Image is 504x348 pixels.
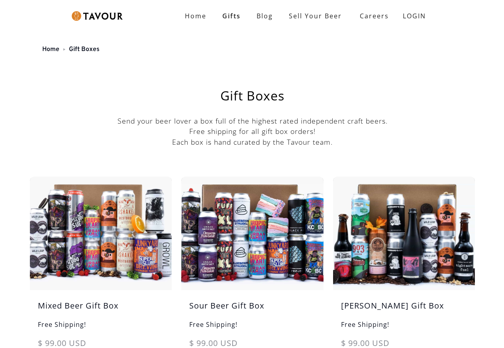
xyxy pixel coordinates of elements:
[333,320,475,337] h6: Free Shipping!
[30,300,172,320] h5: Mixed Beer Gift Box
[360,8,389,24] strong: Careers
[42,45,59,53] a: Home
[69,45,100,53] a: Gift Boxes
[281,8,350,24] a: Sell Your Beer
[30,116,475,147] p: Send your beer lover a box full of the highest rated independent craft beers. Free shipping for a...
[181,320,323,337] h6: Free Shipping!
[30,320,172,337] h6: Free Shipping!
[177,8,214,24] a: Home
[249,8,281,24] a: Blog
[333,300,475,320] h5: [PERSON_NAME] Gift Box
[395,8,434,24] a: LOGIN
[185,12,206,20] strong: Home
[50,89,455,102] h1: Gift Boxes
[350,5,395,27] a: Careers
[181,300,323,320] h5: Sour Beer Gift Box
[214,8,249,24] a: Gifts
